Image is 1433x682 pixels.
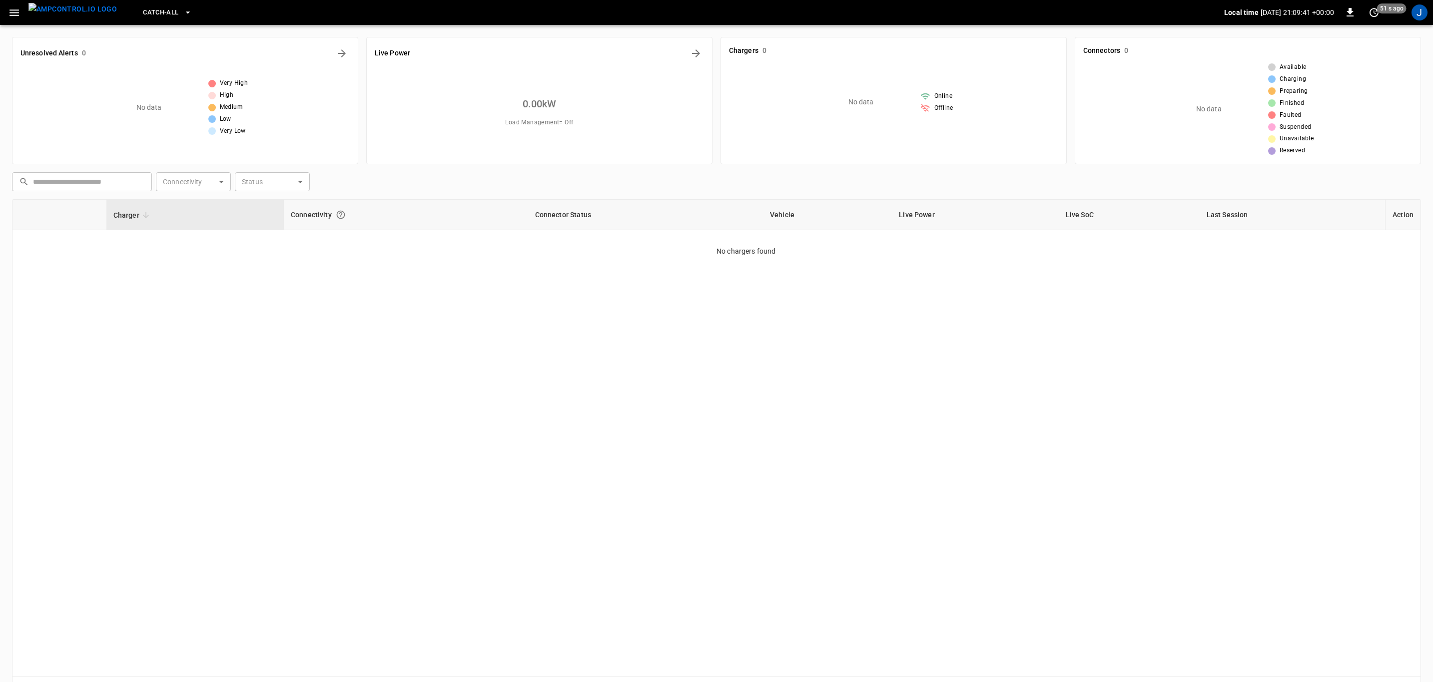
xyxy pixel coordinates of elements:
span: Offline [934,103,953,113]
h6: Live Power [375,48,410,59]
span: Preparing [1280,86,1308,96]
div: Connectivity [291,206,521,224]
h6: 0.00 kW [523,96,557,112]
button: Catch-all [139,3,195,22]
span: Very High [220,78,248,88]
th: Vehicle [763,200,892,230]
th: Live SoC [1059,200,1200,230]
span: Very Low [220,126,246,136]
span: Unavailable [1280,134,1314,144]
h6: Connectors [1083,45,1120,56]
button: set refresh interval [1366,4,1382,20]
p: No data [136,102,162,113]
span: Charging [1280,74,1306,84]
span: Low [220,114,231,124]
p: [DATE] 21:09:41 +00:00 [1261,7,1334,17]
h6: Unresolved Alerts [20,48,78,59]
span: Suspended [1280,122,1312,132]
img: ampcontrol.io logo [28,3,117,15]
div: profile-icon [1412,4,1428,20]
span: High [220,90,234,100]
button: Connection between the charger and our software. [332,206,350,224]
h6: 0 [82,48,86,59]
th: Last Session [1200,200,1385,230]
button: All Alerts [334,45,350,61]
span: Available [1280,62,1307,72]
th: Action [1385,200,1421,230]
span: Medium [220,102,243,112]
span: Load Management = Off [505,118,573,128]
p: No chargers found [716,230,1421,257]
button: Energy Overview [688,45,704,61]
span: Finished [1280,98,1304,108]
h6: 0 [1124,45,1128,56]
span: Faulted [1280,110,1302,120]
p: No data [1196,104,1222,114]
th: Connector Status [528,200,763,230]
span: 51 s ago [1377,3,1407,13]
h6: Chargers [729,45,758,56]
th: Live Power [892,200,1058,230]
span: Catch-all [143,7,178,18]
span: Charger [113,209,152,221]
span: Reserved [1280,146,1305,156]
h6: 0 [762,45,766,56]
p: No data [848,97,874,107]
p: Local time [1224,7,1259,17]
span: Online [934,91,952,101]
